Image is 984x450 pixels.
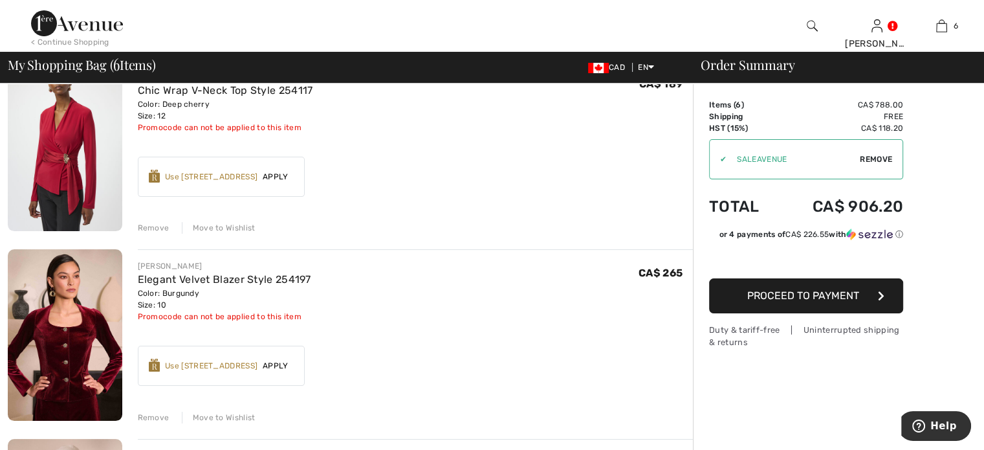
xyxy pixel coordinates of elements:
[778,185,903,229] td: CA$ 906.20
[910,18,973,34] a: 6
[846,229,893,240] img: Sezzle
[845,37,908,51] div: [PERSON_NAME]
[709,99,778,111] td: Items ( )
[778,99,903,111] td: CA$ 788.00
[685,58,976,71] div: Order Summary
[709,111,778,122] td: Shipping
[138,222,169,234] div: Remove
[8,58,156,71] span: My Shopping Bag ( Items)
[871,18,882,34] img: My Info
[182,222,256,234] div: Move to Wishlist
[736,100,741,109] span: 6
[901,411,971,444] iframe: Opens a widget where you can find more information
[138,412,169,423] div: Remove
[138,98,313,122] div: Color: Deep cherry Size: 12
[709,122,778,134] td: HST (15%)
[871,19,882,32] a: Sign In
[954,20,958,32] span: 6
[639,78,683,90] span: CA$ 189
[8,249,122,421] img: Elegant Velvet Blazer Style 254197
[747,289,859,302] span: Proceed to Payment
[710,153,727,165] div: ✔
[709,229,903,245] div: or 4 payments ofCA$ 226.55withSezzle Click to learn more about Sezzle
[778,122,903,134] td: CA$ 118.20
[719,229,903,240] div: or 4 payments of with
[709,324,903,348] div: Duty & tariff-free | Uninterrupted shipping & returns
[638,63,654,72] span: EN
[182,412,256,423] div: Move to Wishlist
[165,360,257,372] div: Use [STREET_ADDRESS]
[785,230,829,239] span: CA$ 226.55
[807,18,818,34] img: search the website
[138,287,311,311] div: Color: Burgundy Size: 10
[149,359,160,372] img: Reward-Logo.svg
[138,260,311,272] div: [PERSON_NAME]
[860,153,892,165] span: Remove
[31,10,123,36] img: 1ère Avenue
[113,55,120,72] span: 6
[257,360,294,372] span: Apply
[138,311,311,322] div: Promocode can not be applied to this item
[709,185,778,229] td: Total
[727,140,860,179] input: Promo code
[709,278,903,313] button: Proceed to Payment
[149,170,160,183] img: Reward-Logo.svg
[8,60,122,231] img: Chic Wrap V-Neck Top Style 254117
[936,18,947,34] img: My Bag
[778,111,903,122] td: Free
[588,63,630,72] span: CAD
[588,63,609,73] img: Canadian Dollar
[709,245,903,274] iframe: PayPal-paypal
[639,267,683,279] span: CA$ 265
[257,171,294,183] span: Apply
[138,273,311,286] a: Elegant Velvet Blazer Style 254197
[138,84,313,96] a: Chic Wrap V-Neck Top Style 254117
[138,122,313,133] div: Promocode can not be applied to this item
[165,171,257,183] div: Use [STREET_ADDRESS]
[31,36,109,48] div: < Continue Shopping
